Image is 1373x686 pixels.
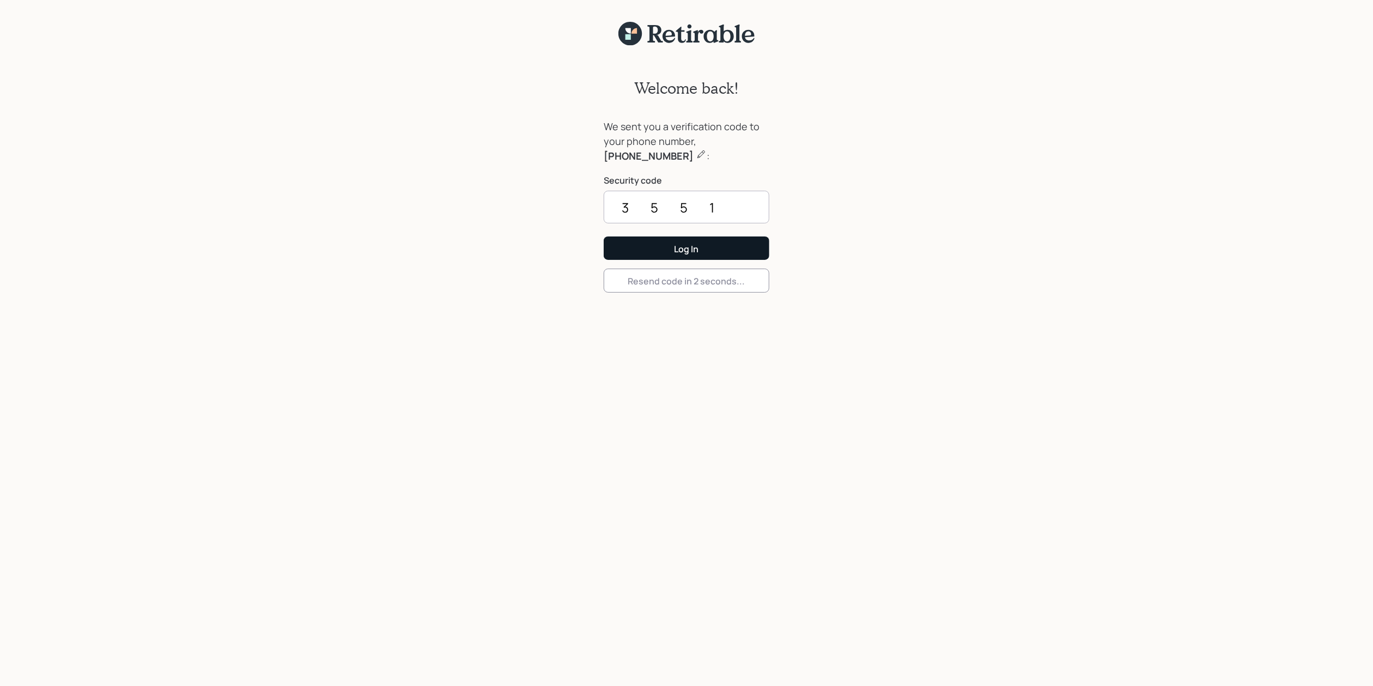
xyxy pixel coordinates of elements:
div: We sent you a verification code to your phone number, : [604,119,769,163]
div: Log In [675,243,699,255]
div: Resend code in 2 seconds... [628,275,745,287]
b: [PHONE_NUMBER] [604,149,694,162]
button: Log In [604,236,769,260]
label: Security code [604,174,769,186]
h2: Welcome back! [634,79,739,98]
button: Resend code in 2 seconds... [604,269,769,292]
input: •••• [604,191,769,223]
